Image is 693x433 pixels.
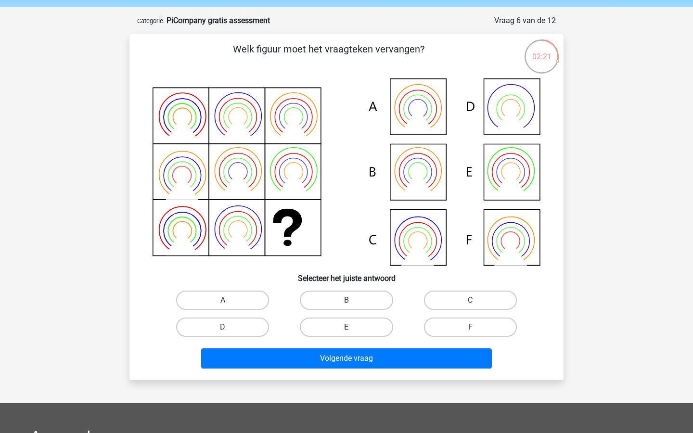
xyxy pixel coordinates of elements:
[167,16,270,25] strong: PiCompany gratis assessment
[176,318,269,337] label: D
[137,17,165,25] small: Categorie:
[424,291,517,310] label: C
[176,291,269,310] label: A
[494,15,556,26] div: Vraag 6 van de 12
[300,318,393,337] label: E
[145,266,548,283] h6: Selecteer het juiste antwoord
[524,38,560,63] div: 02:21
[424,318,517,337] label: F
[300,291,393,310] label: B
[145,42,512,71] p: Welk figuur moet het vraagteken vervangen?
[201,348,492,369] button: Volgende vraag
